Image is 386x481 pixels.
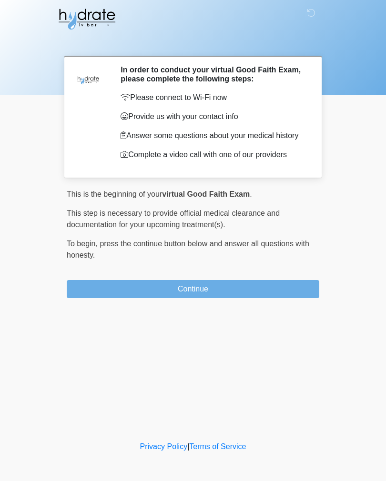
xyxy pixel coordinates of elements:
[121,111,305,122] p: Provide us with your contact info
[67,240,309,259] span: press the continue button below and answer all questions with honesty.
[67,209,280,229] span: This step is necessary to provide official medical clearance and documentation for your upcoming ...
[140,442,188,451] a: Privacy Policy
[57,7,116,31] img: Hydrate IV Bar - Fort Collins Logo
[187,442,189,451] a: |
[67,240,100,248] span: To begin,
[121,130,305,141] p: Answer some questions about your medical history
[67,190,162,198] span: This is the beginning of your
[121,92,305,103] p: Please connect to Wi-Fi now
[60,34,326,52] h1: ‎ ‎ ‎
[67,280,319,298] button: Continue
[189,442,246,451] a: Terms of Service
[162,190,250,198] strong: virtual Good Faith Exam
[250,190,252,198] span: .
[121,149,305,160] p: Complete a video call with one of our providers
[74,65,102,94] img: Agent Avatar
[121,65,305,83] h2: In order to conduct your virtual Good Faith Exam, please complete the following steps:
